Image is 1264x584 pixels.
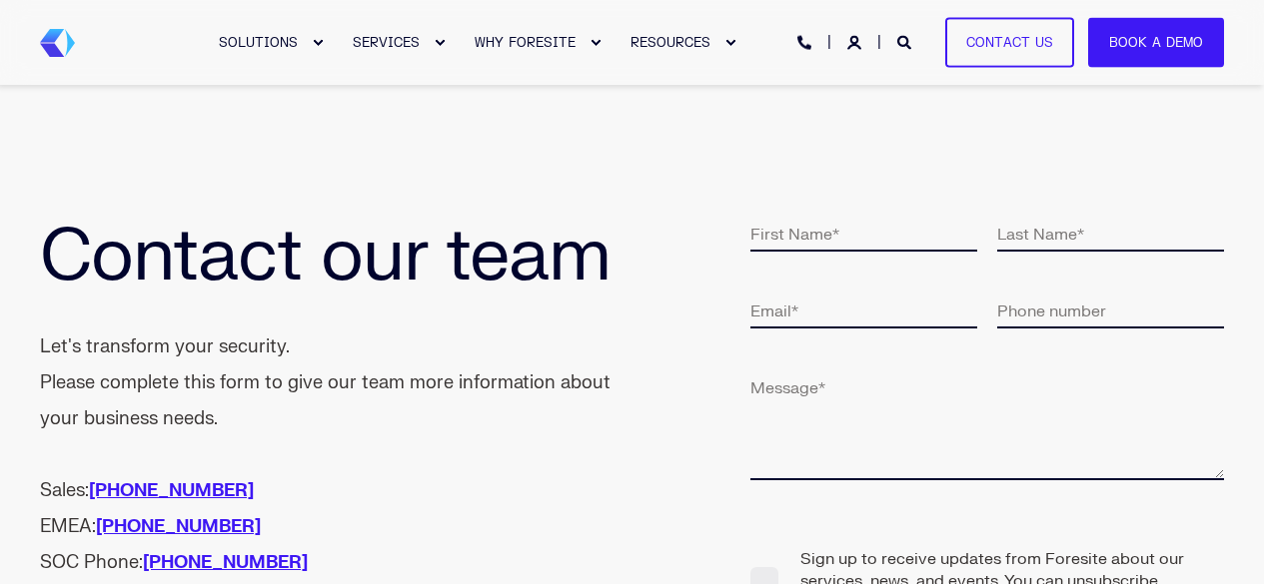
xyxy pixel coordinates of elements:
div: Please complete this form to give our team more information about your business needs. [40,365,632,437]
span: SOLUTIONS [219,34,298,50]
div: Expand SOLUTIONS [312,37,324,49]
div: Expand WHY FORESITE [590,37,602,49]
a: [PHONE_NUMBER] [143,551,308,574]
input: Email* [750,292,977,328]
a: Contact Us [945,17,1074,68]
div: Let's transform your security. [40,329,632,365]
h1: Contact our team [40,215,632,299]
img: Foresite brand mark, a hexagon shape of blues with a directional arrow to the right hand side [40,29,75,57]
a: [PHONE_NUMBER] [89,479,254,502]
input: First Name* [750,215,977,252]
div: Sales: EMEA: SOC Phone: [40,473,632,581]
a: [PHONE_NUMBER] [96,515,261,538]
div: Expand SERVICES [434,37,446,49]
input: Phone number [997,292,1224,328]
input: Last Name* [997,215,1224,252]
a: Open Search [897,33,915,50]
a: Book a Demo [1088,17,1224,68]
span: WHY FORESITE [475,34,576,50]
a: Login [847,33,865,50]
span: RESOURCES [631,34,710,50]
a: Back to Home [40,29,75,57]
div: Expand RESOURCES [724,37,736,49]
